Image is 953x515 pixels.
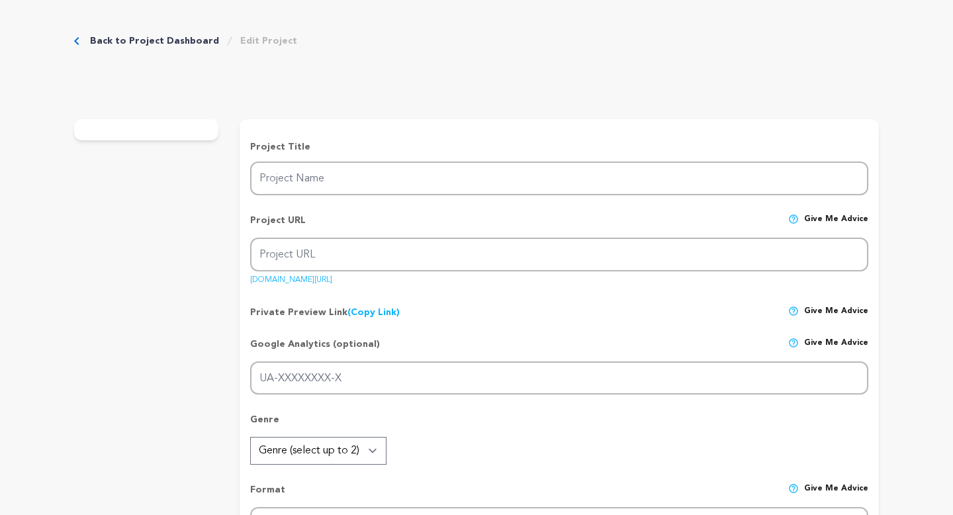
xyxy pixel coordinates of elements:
[250,361,868,395] input: UA-XXXXXXXX-X
[804,214,868,238] span: Give me advice
[250,413,868,437] p: Genre
[90,34,219,48] a: Back to Project Dashboard
[788,483,799,494] img: help-circle.svg
[240,34,297,48] a: Edit Project
[74,34,297,48] div: Breadcrumb
[788,306,799,316] img: help-circle.svg
[250,238,868,271] input: Project URL
[804,306,868,319] span: Give me advice
[250,214,306,238] p: Project URL
[250,483,285,507] p: Format
[250,271,332,284] a: [DOMAIN_NAME][URL]
[250,306,400,319] p: Private Preview Link
[804,338,868,361] span: Give me advice
[250,140,868,154] p: Project Title
[804,483,868,507] span: Give me advice
[250,338,380,361] p: Google Analytics (optional)
[250,162,868,195] input: Project Name
[788,338,799,348] img: help-circle.svg
[788,214,799,224] img: help-circle.svg
[347,308,400,317] a: (Copy Link)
